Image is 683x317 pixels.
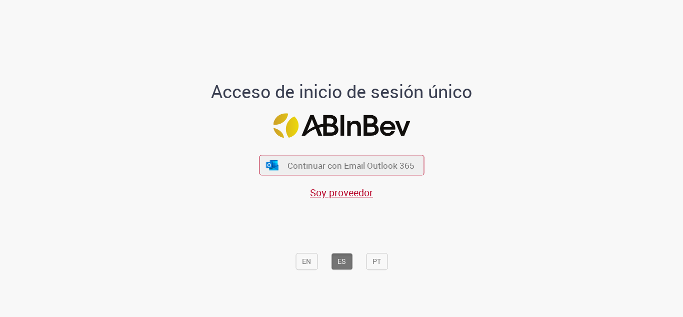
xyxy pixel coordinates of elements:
a: Soy proveedor [310,186,373,200]
button: ícone Azure/Microsoft 360 Continuar con Email Outlook 365 [259,155,424,175]
button: ES [331,253,352,270]
button: PT [366,253,387,270]
img: ícone Azure/Microsoft 360 [265,160,279,170]
span: Continuar con Email Outlook 365 [287,160,414,171]
button: EN [295,253,317,270]
h1: Acceso de inicio de sesión único [203,82,480,102]
img: Logo ABInBev [273,114,410,138]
